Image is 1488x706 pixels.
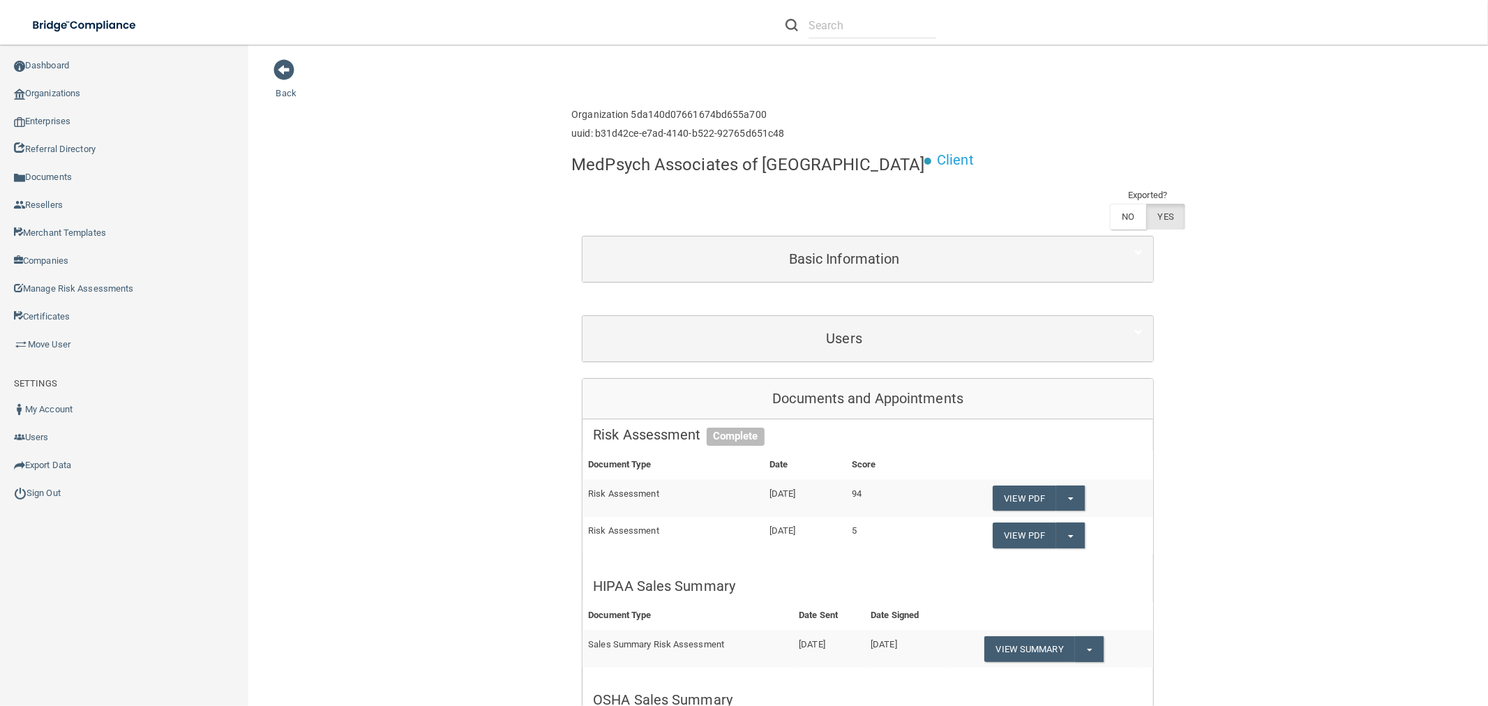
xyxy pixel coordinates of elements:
[707,428,765,446] span: Complete
[583,517,763,554] td: Risk Assessment
[865,601,950,630] th: Date Signed
[583,601,793,630] th: Document Type
[593,427,1143,442] h5: Risk Assessment
[571,110,784,120] h6: Organization 5da140d07661674bd655a700
[571,156,924,174] h4: MedPsych Associates of [GEOGRAPHIC_DATA]
[984,636,1075,662] a: View Summary
[1110,187,1185,204] td: Exported?
[14,172,25,183] img: icon-documents.8dae5593.png
[14,460,25,471] img: icon-export.b9366987.png
[276,71,296,98] a: Back
[14,200,25,211] img: ic_reseller.de258add.png
[993,486,1057,511] a: View PDF
[14,338,28,352] img: briefcase.64adab9b.png
[593,243,1143,275] a: Basic Information
[21,11,149,40] img: bridge_compliance_login_screen.278c3ca4.svg
[593,251,1095,266] h5: Basic Information
[14,432,25,443] img: icon-users.e205127d.png
[583,379,1153,419] div: Documents and Appointments
[593,578,1143,594] h5: HIPAA Sales Summary
[14,117,25,127] img: enterprise.0d942306.png
[583,630,793,668] td: Sales Summary Risk Assessment
[846,451,924,479] th: Score
[14,375,57,392] label: SETTINGS
[764,479,846,517] td: [DATE]
[937,147,974,173] p: Client
[14,61,25,72] img: ic_dashboard_dark.d01f4a41.png
[764,517,846,554] td: [DATE]
[14,487,27,500] img: ic_power_dark.7ecde6b1.png
[583,451,763,479] th: Document Type
[764,451,846,479] th: Date
[593,323,1143,354] a: Users
[846,517,924,554] td: 5
[793,630,865,668] td: [DATE]
[583,479,763,517] td: Risk Assessment
[1110,204,1145,230] label: NO
[846,479,924,517] td: 94
[786,19,798,31] img: ic-search.3b580494.png
[14,89,25,100] img: organization-icon.f8decf85.png
[1146,204,1185,230] label: YES
[593,331,1095,346] h5: Users
[793,601,865,630] th: Date Sent
[865,630,950,668] td: [DATE]
[571,128,784,139] h6: uuid: b31d42ce-e7ad-4140-b522-92765d651c48
[993,523,1057,548] a: View PDF
[14,404,25,415] img: ic_user_dark.df1a06c3.png
[809,13,936,38] input: Search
